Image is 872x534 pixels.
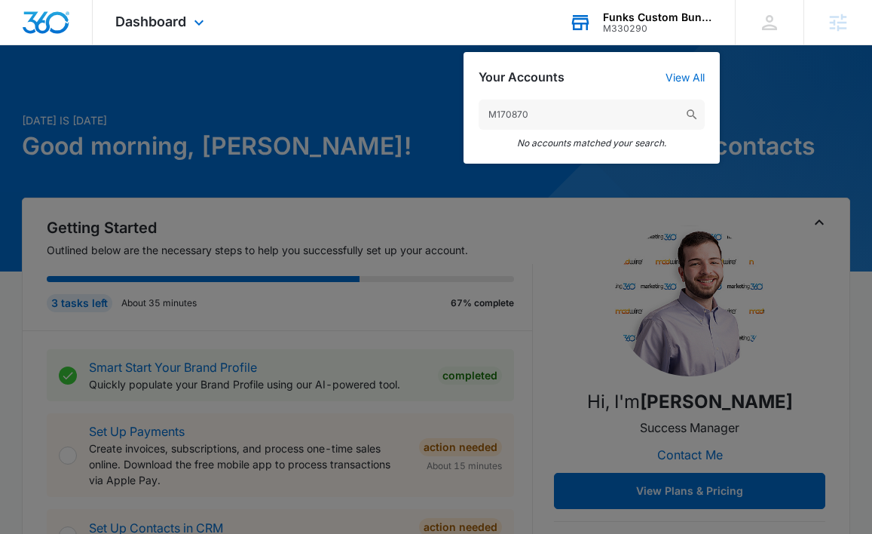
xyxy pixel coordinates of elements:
[479,70,565,84] h2: Your Accounts
[479,137,705,149] em: No accounts matched your search.
[603,23,713,34] div: account id
[603,11,713,23] div: account name
[479,100,705,130] input: Search Accounts
[115,14,186,29] span: Dashboard
[665,71,705,84] a: View All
